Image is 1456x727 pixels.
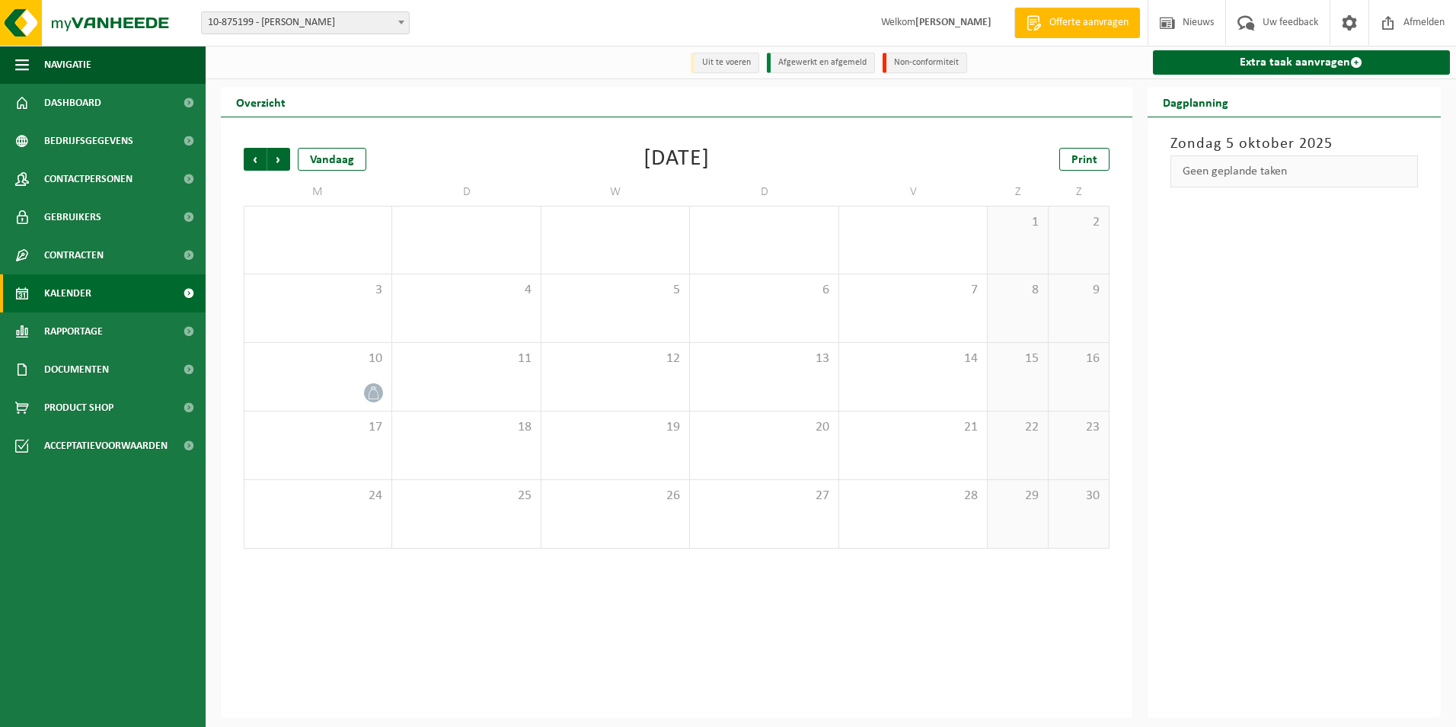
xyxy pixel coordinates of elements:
span: 22 [995,419,1040,436]
span: 10 [252,351,384,367]
span: 30 [1056,488,1101,504]
span: 7 [847,282,979,299]
span: Product Shop [44,389,113,427]
span: 12 [549,351,682,367]
span: 14 [847,351,979,367]
span: Rapportage [44,312,103,351]
td: Z [988,178,1049,206]
td: D [392,178,541,206]
span: 20 [698,419,830,436]
a: Print [1059,148,1110,171]
span: 16 [1056,351,1101,367]
a: Extra taak aanvragen [1153,50,1451,75]
span: Print [1071,154,1097,166]
span: 10-875199 - VANHEE JELLE - KORTEMARK [201,11,410,34]
span: Navigatie [44,46,91,84]
span: 8 [995,282,1040,299]
span: 29 [995,488,1040,504]
span: 5 [549,282,682,299]
td: V [839,178,988,206]
span: 25 [400,488,532,504]
span: Offerte aanvragen [1046,15,1132,30]
span: 24 [252,488,384,504]
td: Z [1049,178,1110,206]
span: 10-875199 - VANHEE JELLE - KORTEMARK [202,12,409,34]
div: [DATE] [643,148,710,171]
h2: Overzicht [221,87,301,117]
span: Contactpersonen [44,160,133,198]
li: Non-conformiteit [883,53,967,73]
h3: Zondag 5 oktober 2025 [1170,133,1419,155]
span: 17 [252,419,384,436]
span: 21 [847,419,979,436]
span: 9 [1056,282,1101,299]
span: Bedrijfsgegevens [44,122,133,160]
span: 4 [400,282,532,299]
span: Vorige [244,148,267,171]
span: 6 [698,282,830,299]
td: M [244,178,392,206]
h2: Dagplanning [1148,87,1244,117]
span: 13 [698,351,830,367]
td: D [690,178,838,206]
span: Acceptatievoorwaarden [44,427,168,465]
span: Documenten [44,351,109,389]
span: 15 [995,351,1040,367]
span: 11 [400,351,532,367]
a: Offerte aanvragen [1014,8,1140,38]
li: Afgewerkt en afgemeld [767,53,875,73]
span: 2 [1056,214,1101,231]
strong: [PERSON_NAME] [915,17,991,28]
span: 19 [549,419,682,436]
span: 18 [400,419,532,436]
span: Kalender [44,274,91,312]
div: Vandaag [298,148,366,171]
span: 27 [698,488,830,504]
span: Dashboard [44,84,101,122]
span: Contracten [44,236,104,274]
li: Uit te voeren [691,53,759,73]
span: 1 [995,214,1040,231]
span: Volgende [267,148,290,171]
div: Geen geplande taken [1170,155,1419,187]
span: 23 [1056,419,1101,436]
td: W [541,178,690,206]
span: Gebruikers [44,198,101,236]
span: 26 [549,488,682,504]
span: 28 [847,488,979,504]
span: 3 [252,282,384,299]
